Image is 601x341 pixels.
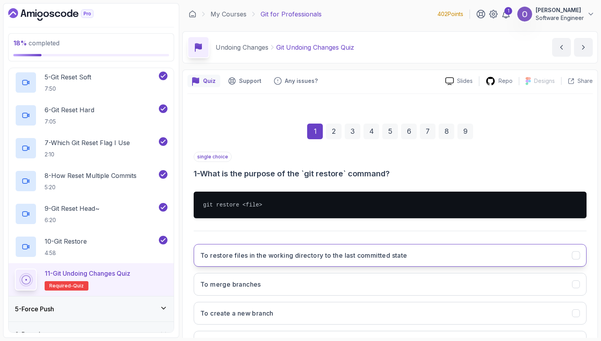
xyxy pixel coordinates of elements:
[307,124,323,139] div: 1
[194,152,232,162] p: single choice
[45,249,87,257] p: 4:58
[437,10,463,18] p: 402 Points
[13,39,59,47] span: completed
[15,170,167,192] button: 8-How Reset Multiple Commits5:20
[211,9,247,19] a: My Courses
[200,280,261,289] h3: To merge branches
[15,269,167,291] button: 11-Git Undoing Changes QuizRequired-quiz
[382,124,398,139] div: 5
[15,330,49,339] h3: 6 - Branches
[13,39,27,47] span: 18 %
[479,76,519,86] a: Repo
[536,14,584,22] p: Software Engineer
[73,283,84,289] span: quiz
[9,296,174,321] button: 5-Force Push
[200,309,274,318] h3: To create a new branch
[561,77,593,85] button: Share
[285,77,318,85] p: Any issues?
[194,244,587,267] button: To restore files in the working directory to the last committed state
[45,85,91,93] p: 7:50
[216,43,268,52] p: Undoing Changes
[501,9,511,19] a: 1
[49,283,73,289] span: Required-
[439,124,454,139] div: 8
[15,203,167,225] button: 9-Git Reset Head~6:20
[223,75,266,87] button: Support button
[8,8,112,21] a: Dashboard
[45,151,130,158] p: 2:10
[498,77,513,85] p: Repo
[194,168,587,179] h3: 1 - What is the purpose of the `git restore` command?
[203,77,216,85] p: Quiz
[45,204,99,213] p: 9 - Git Reset Head~
[574,38,593,57] button: next content
[552,38,571,57] button: previous content
[45,237,87,246] p: 10 - Git Restore
[45,269,130,278] p: 11 - Git Undoing Changes Quiz
[45,72,91,82] p: 5 - Git Reset Soft
[517,6,595,22] button: user profile image[PERSON_NAME]Software Engineer
[504,7,512,15] div: 1
[45,105,94,115] p: 6 - Git Reset Hard
[517,7,532,22] img: user profile image
[420,124,435,139] div: 7
[189,10,196,18] a: Dashboard
[200,251,407,260] h3: To restore files in the working directory to the last committed state
[194,273,587,296] button: To merge branches
[578,77,593,85] p: Share
[45,183,137,191] p: 5:20
[15,236,167,258] button: 10-Git Restore4:58
[194,192,587,218] pre: git restore <file>
[15,304,54,314] h3: 5 - Force Push
[269,75,322,87] button: Feedback button
[45,138,130,147] p: 7 - Which Git Reset Flag I Use
[363,124,379,139] div: 4
[457,124,473,139] div: 9
[345,124,360,139] div: 3
[187,75,220,87] button: quiz button
[439,77,479,85] a: Slides
[45,171,137,180] p: 8 - How Reset Multiple Commits
[536,6,584,14] p: [PERSON_NAME]
[194,302,587,325] button: To create a new branch
[534,77,555,85] p: Designs
[45,118,94,126] p: 7:05
[276,43,354,52] p: Git Undoing Changes Quiz
[326,124,342,139] div: 2
[261,9,322,19] p: Git for Professionals
[457,77,473,85] p: Slides
[15,104,167,126] button: 6-Git Reset Hard7:05
[401,124,417,139] div: 6
[15,72,167,93] button: 5-Git Reset Soft7:50
[45,216,99,224] p: 6:20
[15,137,167,159] button: 7-Which Git Reset Flag I Use2:10
[239,77,261,85] p: Support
